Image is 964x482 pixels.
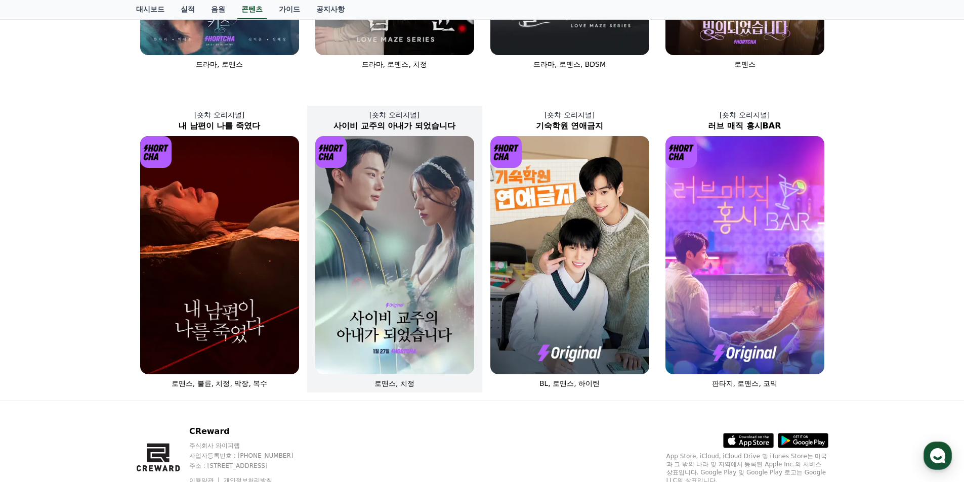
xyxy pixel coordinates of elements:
[490,136,522,168] img: [object Object] Logo
[156,336,169,344] span: 설정
[131,321,194,346] a: 설정
[533,60,606,68] span: 드라마, 로맨스, BDSM
[3,321,67,346] a: 홈
[712,379,778,387] span: 판타지, 로맨스, 코믹
[490,136,649,374] img: 기숙학원 연애금지
[67,321,131,346] a: 대화
[657,110,832,120] p: [숏챠 오리지널]
[189,425,313,437] p: CReward
[374,379,414,387] span: 로맨스, 치정
[734,60,756,68] span: 로맨스
[315,136,347,168] img: [object Object] Logo
[539,379,600,387] span: BL, 로맨스, 하이틴
[140,136,299,374] img: 내 남편이 나를 죽였다
[172,379,268,387] span: 로맨스, 불륜, 치정, 막장, 복수
[482,110,657,120] p: [숏챠 오리지널]
[665,136,824,374] img: 러브 매직 홍시BAR
[307,102,482,397] a: [숏챠 오리지널] 사이비 교주의 아내가 되었습니다 사이비 교주의 아내가 되었습니다 [object Object] Logo 로맨스, 치정
[189,462,313,470] p: 주소 : [STREET_ADDRESS]
[482,102,657,397] a: [숏챠 오리지널] 기숙학원 연애금지 기숙학원 연애금지 [object Object] Logo BL, 로맨스, 하이틴
[140,136,172,168] img: [object Object] Logo
[93,336,105,344] span: 대화
[665,136,697,168] img: [object Object] Logo
[189,452,313,460] p: 사업자등록번호 : [PHONE_NUMBER]
[189,442,313,450] p: 주식회사 와이피랩
[315,136,474,374] img: 사이비 교주의 아내가 되었습니다
[32,336,38,344] span: 홈
[657,120,832,132] h2: 러브 매직 홍시BAR
[307,120,482,132] h2: 사이비 교주의 아내가 되었습니다
[132,120,307,132] h2: 내 남편이 나를 죽였다
[307,110,482,120] p: [숏챠 오리지널]
[362,60,428,68] span: 드라마, 로맨스, 치정
[132,110,307,120] p: [숏챠 오리지널]
[196,60,243,68] span: 드라마, 로맨스
[482,120,657,132] h2: 기숙학원 연애금지
[657,102,832,397] a: [숏챠 오리지널] 러브 매직 홍시BAR 러브 매직 홍시BAR [object Object] Logo 판타지, 로맨스, 코믹
[132,102,307,397] a: [숏챠 오리지널] 내 남편이 나를 죽였다 내 남편이 나를 죽였다 [object Object] Logo 로맨스, 불륜, 치정, 막장, 복수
